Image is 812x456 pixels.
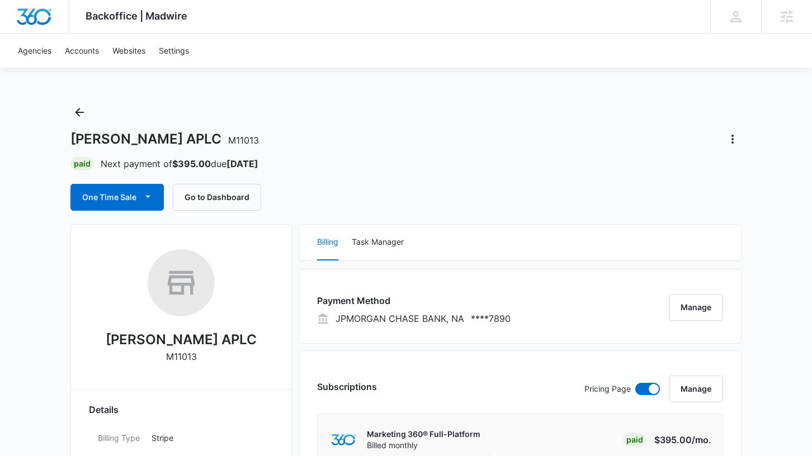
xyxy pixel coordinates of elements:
[228,135,259,146] span: M11013
[317,225,338,260] button: Billing
[226,158,258,169] strong: [DATE]
[317,380,377,393] h3: Subscriptions
[11,34,58,68] a: Agencies
[669,376,723,402] button: Manage
[724,130,742,148] button: Actions
[152,432,265,444] p: Stripe
[166,350,197,363] p: M11013
[336,312,464,325] p: JPMORGAN CHASE BANK, NA
[669,294,723,321] button: Manage
[367,440,480,451] p: Billed monthly
[692,434,711,445] span: /mo.
[101,157,258,170] p: Next payment of due
[106,34,152,68] a: Websites
[70,103,88,121] button: Back
[654,433,711,446] p: $395.00
[352,225,404,260] button: Task Manager
[86,10,187,22] span: Backoffice | Madwire
[89,403,119,416] span: Details
[584,383,631,395] p: Pricing Page
[173,184,261,211] button: Go to Dashboard
[106,330,257,350] h2: [PERSON_NAME] APLC
[623,433,646,446] div: Paid
[331,434,355,446] img: marketing360Logo
[172,158,211,169] strong: $395.00
[152,34,196,68] a: Settings
[367,429,480,440] p: Marketing 360® Full-Platform
[70,131,259,148] h1: [PERSON_NAME] APLC
[58,34,106,68] a: Accounts
[98,432,143,444] dt: Billing Type
[70,157,94,170] div: Paid
[317,294,511,307] h3: Payment Method
[70,184,164,211] button: One Time Sale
